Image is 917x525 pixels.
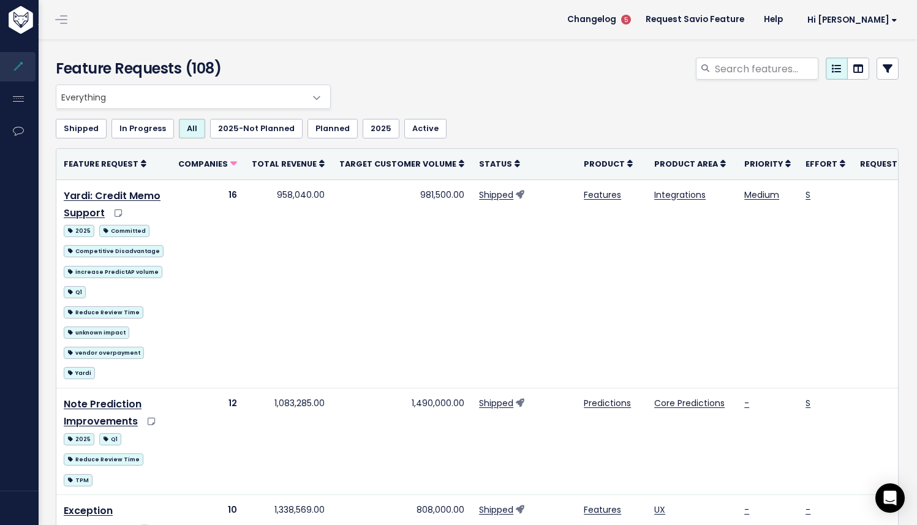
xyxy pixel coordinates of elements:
[64,157,146,170] a: Feature Request
[64,453,143,466] span: Reduce Review Time
[64,474,92,486] span: TPM
[744,504,749,516] a: -
[806,157,845,170] a: Effort
[64,327,129,339] span: unknown impact
[806,159,837,169] span: Effort
[754,10,793,29] a: Help
[244,388,332,494] td: 1,083,285.00
[806,397,810,409] a: S
[793,10,907,29] a: Hi [PERSON_NAME]
[584,397,631,409] a: Predictions
[860,157,911,170] a: Requests
[64,225,94,237] span: 2025
[64,189,160,221] a: Yardi: Credit Memo Support
[64,433,94,445] span: 2025
[99,433,121,445] span: Q1
[6,6,100,34] img: logo-white.9d6f32f41409.svg
[252,157,325,170] a: Total Revenue
[308,119,358,138] a: Planned
[332,388,472,494] td: 1,490,000.00
[404,119,447,138] a: Active
[64,286,86,298] span: Q1
[654,189,706,201] a: Integrations
[64,364,95,380] a: Yardi
[636,10,754,29] a: Request Savio Feature
[621,15,631,25] span: 5
[860,159,903,169] span: Requests
[64,304,143,319] a: Reduce Review Time
[339,159,456,169] span: Target Customer Volume
[64,266,162,278] span: increase PredictAP volume
[64,347,144,359] span: vendor overpayment
[64,245,164,257] span: Competitive Disadvantage
[64,472,92,487] a: TPM
[807,15,897,25] span: Hi [PERSON_NAME]
[56,58,325,80] h4: Feature Requests (108)
[56,85,331,109] span: Everything
[479,159,512,169] span: Status
[64,344,144,360] a: vendor overpayment
[584,159,625,169] span: Product
[654,159,718,169] span: Product Area
[179,119,205,138] a: All
[244,179,332,388] td: 958,040.00
[64,431,94,446] a: 2025
[64,222,94,238] a: 2025
[64,451,143,466] a: Reduce Review Time
[744,189,779,201] a: Medium
[584,504,621,516] a: Features
[99,225,149,237] span: Committed
[479,157,520,170] a: Status
[171,179,244,388] td: 16
[584,157,633,170] a: Product
[64,306,143,319] span: Reduce Review Time
[99,431,121,446] a: Q1
[654,157,726,170] a: Product Area
[99,222,149,238] a: Committed
[332,179,472,388] td: 981,500.00
[64,159,138,169] span: Feature Request
[171,388,244,494] td: 12
[64,284,86,299] a: Q1
[64,243,164,258] a: Competitive Disadvantage
[806,189,810,201] a: S
[806,504,810,516] a: -
[744,397,749,409] a: -
[111,119,174,138] a: In Progress
[56,85,306,108] span: Everything
[744,159,783,169] span: Priority
[363,119,399,138] a: 2025
[56,119,107,138] a: Shipped
[567,15,616,24] span: Changelog
[584,189,621,201] a: Features
[56,119,899,138] ul: Filter feature requests
[252,159,317,169] span: Total Revenue
[64,367,95,379] span: Yardi
[479,504,513,516] a: Shipped
[744,157,791,170] a: Priority
[339,157,464,170] a: Target Customer Volume
[654,397,725,409] a: Core Predictions
[178,157,237,170] a: Companies
[64,263,162,279] a: increase PredictAP volume
[875,483,905,513] div: Open Intercom Messenger
[654,504,665,516] a: UX
[479,397,513,409] a: Shipped
[178,159,228,169] span: Companies
[64,324,129,339] a: unknown impact
[210,119,303,138] a: 2025-Not Planned
[64,397,142,429] a: Note Prediction Improvements
[479,189,513,201] a: Shipped
[714,58,818,80] input: Search features...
